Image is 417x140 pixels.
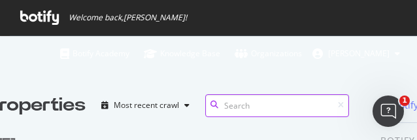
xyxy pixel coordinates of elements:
[114,101,179,109] div: Most recent crawl
[144,36,220,71] a: Knowledge Base
[96,95,195,116] button: Most recent crawl
[144,47,220,60] div: Knowledge Base
[69,12,187,23] span: Welcome back, [PERSON_NAME] !
[205,94,349,117] input: Search
[328,48,390,59] span: Kailash Seyyadri
[60,36,129,71] a: Botify Academy
[235,36,302,71] a: Organizations
[373,96,404,127] iframe: Intercom live chat
[60,47,129,60] div: Botify Academy
[302,43,410,64] button: [PERSON_NAME]
[235,47,302,60] div: Organizations
[399,96,410,106] span: 1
